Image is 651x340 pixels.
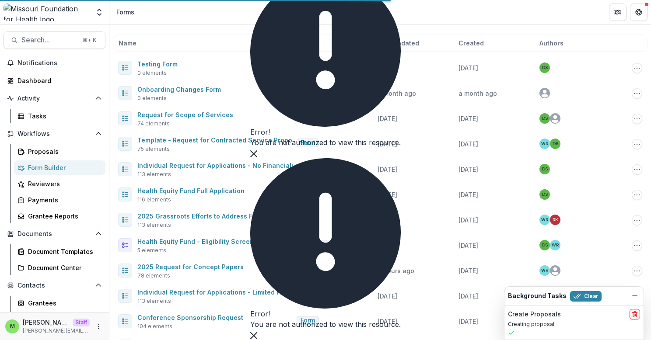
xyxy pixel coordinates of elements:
a: Individual Request for Applications - Limited Financials [137,288,308,296]
a: Grantee Reports [14,209,105,223]
span: 113 elements [137,221,171,229]
span: Documents [17,230,91,238]
p: Creating proposal [508,320,640,328]
span: a month ago [378,90,416,97]
button: Open entity switcher [93,3,105,21]
button: Options [632,114,642,124]
button: Notifications [3,56,105,70]
nav: breadcrumb [113,6,138,18]
span: Activity [17,95,91,102]
a: Onboarding Changes Form [137,86,221,93]
span: 0 elements [137,69,167,77]
div: Tasks [28,111,98,121]
a: Payments [14,193,105,207]
div: Payments [28,195,98,205]
a: Individual Request for Applications - No Financials [137,162,295,169]
div: Mary [10,323,15,329]
div: Forms [116,7,134,17]
a: Health Equity Fund - Eligibility Screener [137,238,260,245]
div: Renee Klann [553,218,558,222]
span: [DATE] [378,216,397,224]
div: Reviewers [28,179,98,188]
a: Testing Form [137,60,178,68]
a: Health Equity Fund Full Application [137,187,245,194]
button: Open Documents [3,227,105,241]
span: Form [301,165,315,172]
a: Request for Scope of Services [137,111,233,118]
a: Dashboard [3,73,105,88]
div: Deena Lauver Scotti [542,243,548,247]
span: [DATE] [458,292,478,300]
div: Document Templates [28,247,98,256]
span: [DATE] [378,166,397,173]
button: Get Help [630,3,647,21]
span: Form [301,63,315,71]
div: Dashboard [17,76,98,85]
span: [DATE] [378,115,397,122]
button: Options [632,190,642,200]
span: 5 elements [137,246,166,254]
a: Document Center [14,260,105,275]
a: Reviewers [14,177,105,191]
span: Search... [21,36,77,44]
a: 2025 Grassroots Efforts to Address FID - RFA [137,212,276,220]
span: Form [301,114,315,121]
a: Document Templates [14,244,105,259]
button: Options [632,240,642,251]
span: Form [301,190,315,198]
span: [DATE] [458,115,478,122]
span: 113 elements [137,170,171,178]
div: Wendy Rohrbach [552,243,559,247]
span: 6 hours ago [378,267,414,274]
svg: avatar [550,113,560,124]
span: Form [301,266,315,274]
a: Conference Sponsorship Request [137,314,243,321]
span: Form [301,291,315,299]
span: [DATE] [458,140,478,148]
div: Wendy Rohrbach [541,142,548,146]
span: [DATE] [378,242,397,249]
span: Eligibility Quiz [301,241,344,248]
div: Wendy Rohrbach [541,218,548,222]
button: Open Workflows [3,127,105,141]
span: [DATE] [458,267,478,274]
button: Clear [570,291,602,302]
span: Type [297,38,312,48]
span: Authors [539,38,563,48]
span: Contacts [17,282,91,289]
span: [DATE] [458,216,478,224]
a: 2025 Request for Concept Papers [137,263,244,271]
button: Options [632,266,642,276]
button: Open Contacts [3,278,105,292]
span: Form [301,89,315,96]
button: delete [630,309,640,319]
span: Workflows [17,130,91,138]
span: 0 elements [137,94,167,102]
svg: avatar [550,265,560,276]
a: Proposals [14,144,105,159]
a: Template - Request for Contracted Service Proposals [137,136,305,144]
span: [DATE] [378,191,397,198]
button: Search... [3,31,105,49]
span: Last Updated [378,38,419,48]
button: Options [632,63,642,73]
div: Grantees [28,298,98,308]
span: 75 elements [137,145,170,153]
span: Notifications [17,59,102,67]
button: Options [632,215,642,226]
a: Tasks [14,109,105,123]
button: Options [632,139,642,149]
h2: Create Proposals [508,311,561,318]
span: 78 elements [137,272,170,280]
p: Staff [73,319,90,326]
a: Form Builder [14,160,105,175]
span: a month ago [458,90,497,97]
span: 74 elements [137,120,170,128]
span: [DATE] [378,292,397,300]
div: Proposals [28,147,98,156]
span: Form [301,317,315,324]
div: Wendy Rohrbach [541,268,548,273]
span: [DATE] [378,318,397,325]
p: [PERSON_NAME][EMAIL_ADDRESS][DOMAIN_NAME] [23,327,90,335]
button: More [93,321,104,332]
